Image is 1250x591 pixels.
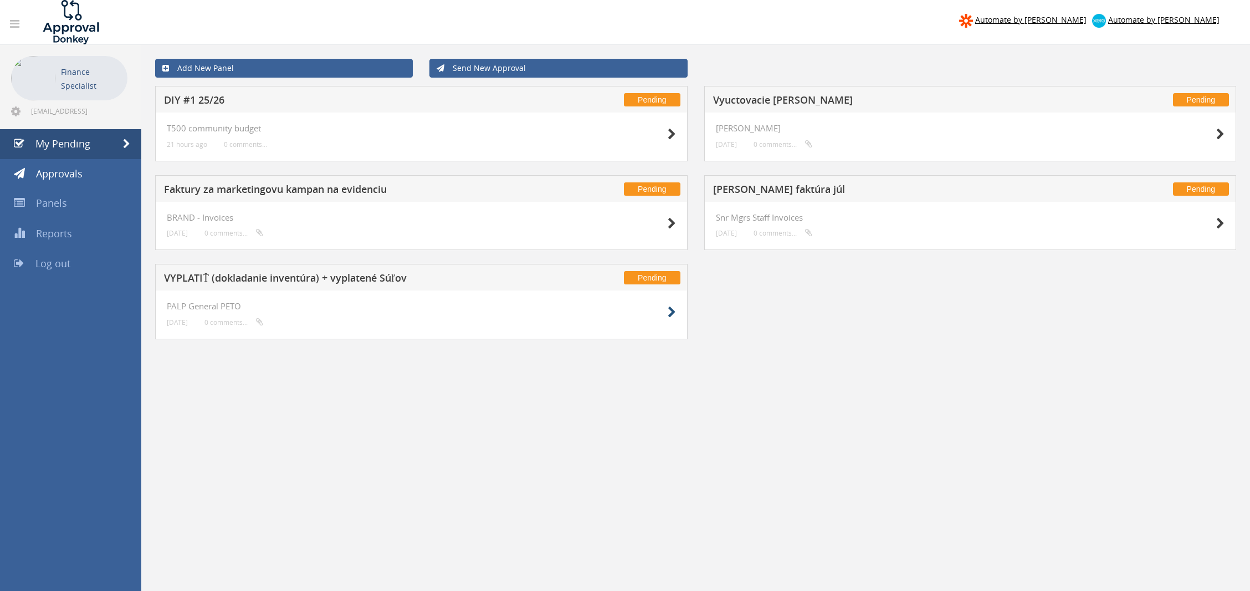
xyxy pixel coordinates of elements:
[36,167,83,180] span: Approvals
[624,93,680,106] span: Pending
[204,229,263,237] small: 0 comments...
[164,184,524,198] h5: Faktury za marketingovu kampan na evidenciu
[35,257,70,270] span: Log out
[167,140,207,149] small: 21 hours ago
[716,124,1225,133] h4: [PERSON_NAME]
[164,95,524,109] h5: DIY #1 25/26
[975,14,1087,25] span: Automate by [PERSON_NAME]
[1108,14,1220,25] span: Automate by [PERSON_NAME]
[164,273,524,287] h5: VYPLATIŤ (dokladanie inventúra) + vyplatené Súľov
[713,95,1073,109] h5: Vyuctovacie [PERSON_NAME]
[167,124,676,133] h4: T500 community budget
[167,229,188,237] small: [DATE]
[754,140,812,149] small: 0 comments...
[1092,14,1106,28] img: xero-logo.png
[61,65,122,93] p: Finance Specialist
[716,213,1225,222] h4: Snr Mgrs Staff Invoices
[167,213,676,222] h4: BRAND - Invoices
[716,140,737,149] small: [DATE]
[155,59,413,78] a: Add New Panel
[1173,93,1229,106] span: Pending
[224,140,267,149] small: 0 comments...
[36,227,72,240] span: Reports
[204,318,263,327] small: 0 comments...
[959,14,973,28] img: zapier-logomark.png
[429,59,687,78] a: Send New Approval
[167,318,188,327] small: [DATE]
[36,196,67,210] span: Panels
[754,229,812,237] small: 0 comments...
[624,182,680,196] span: Pending
[624,271,680,284] span: Pending
[1173,182,1229,196] span: Pending
[713,184,1073,198] h5: [PERSON_NAME] faktúra júl
[31,106,125,115] span: [EMAIL_ADDRESS][DOMAIN_NAME]
[35,137,90,150] span: My Pending
[167,302,676,311] h4: PALP General PETO
[716,229,737,237] small: [DATE]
